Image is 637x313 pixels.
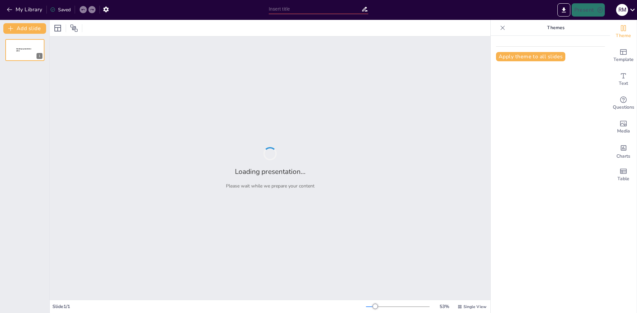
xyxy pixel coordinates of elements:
button: r m [616,3,628,17]
div: Saved [50,7,71,13]
button: Present [572,3,605,17]
p: Themes [508,20,603,36]
span: Single View [463,304,486,309]
button: My Library [5,4,45,15]
div: 1 [36,53,42,59]
div: Add text boxes [610,68,637,91]
button: Export to PowerPoint [557,3,570,17]
span: Questions [613,104,634,111]
input: Insert title [269,4,361,14]
button: Apply theme to all slides [496,52,565,61]
span: Table [617,175,629,183]
span: Charts [616,153,630,160]
div: Slide 1 / 1 [52,303,366,310]
span: Text [619,80,628,87]
span: Theme [616,32,631,39]
span: Position [70,24,78,32]
div: Add ready made slides [610,44,637,68]
div: Add a table [610,163,637,187]
div: Add images, graphics, shapes or video [610,115,637,139]
div: Add charts and graphs [610,139,637,163]
span: Media [617,128,630,135]
p: Please wait while we prepare your content [226,183,315,189]
h2: Loading presentation... [235,167,306,176]
div: 53 % [436,303,452,310]
div: r m [616,4,628,16]
div: Layout [52,23,63,33]
div: 1 [5,39,44,61]
span: Template [613,56,634,63]
span: Sendsteps presentation editor [16,48,31,52]
div: Change the overall theme [610,20,637,44]
button: Add slide [3,23,46,34]
div: Get real-time input from your audience [610,91,637,115]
